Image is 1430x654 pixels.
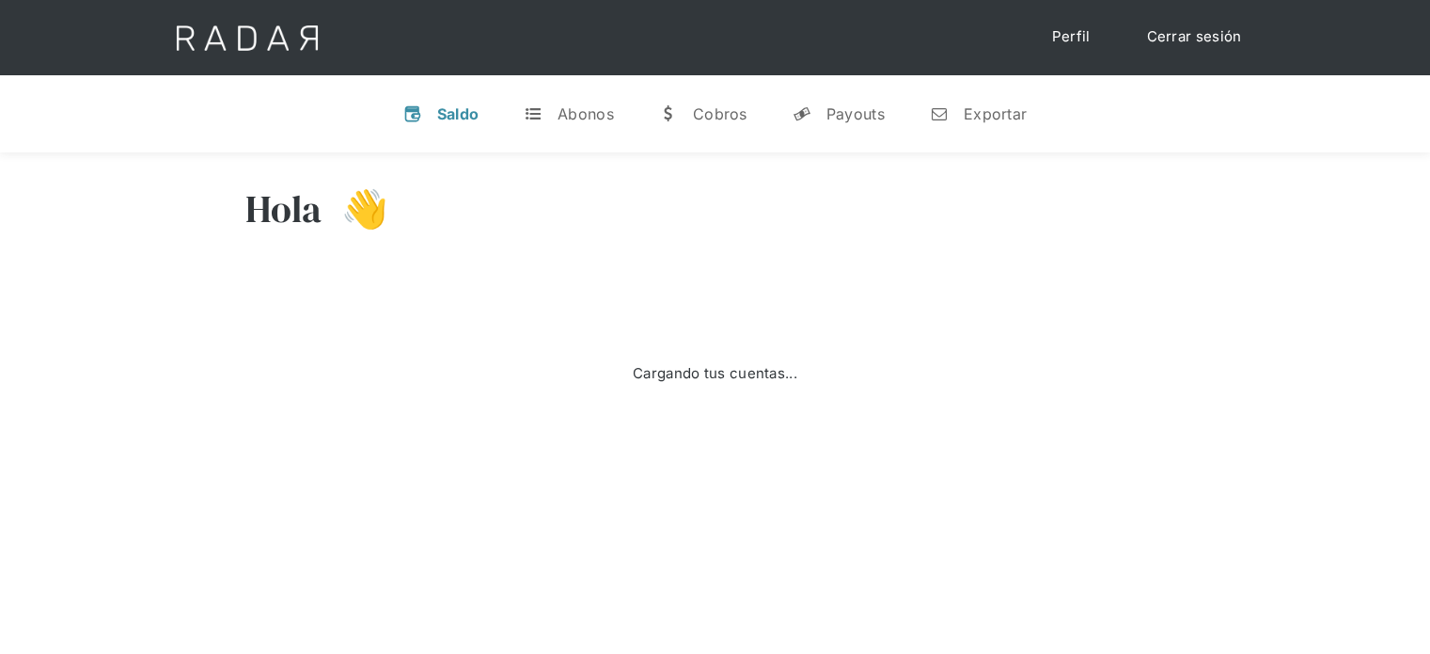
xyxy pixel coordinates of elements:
div: Exportar [964,104,1027,123]
a: Cerrar sesión [1128,19,1261,56]
div: Saldo [437,104,479,123]
div: y [793,104,811,123]
div: Cargando tus cuentas... [633,363,797,385]
div: w [659,104,678,123]
div: Payouts [826,104,885,123]
div: v [403,104,422,123]
h3: Hola [245,185,322,232]
h3: 👋 [322,185,388,232]
div: n [930,104,949,123]
div: Cobros [693,104,747,123]
a: Perfil [1033,19,1109,56]
div: t [524,104,542,123]
div: Abonos [558,104,614,123]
